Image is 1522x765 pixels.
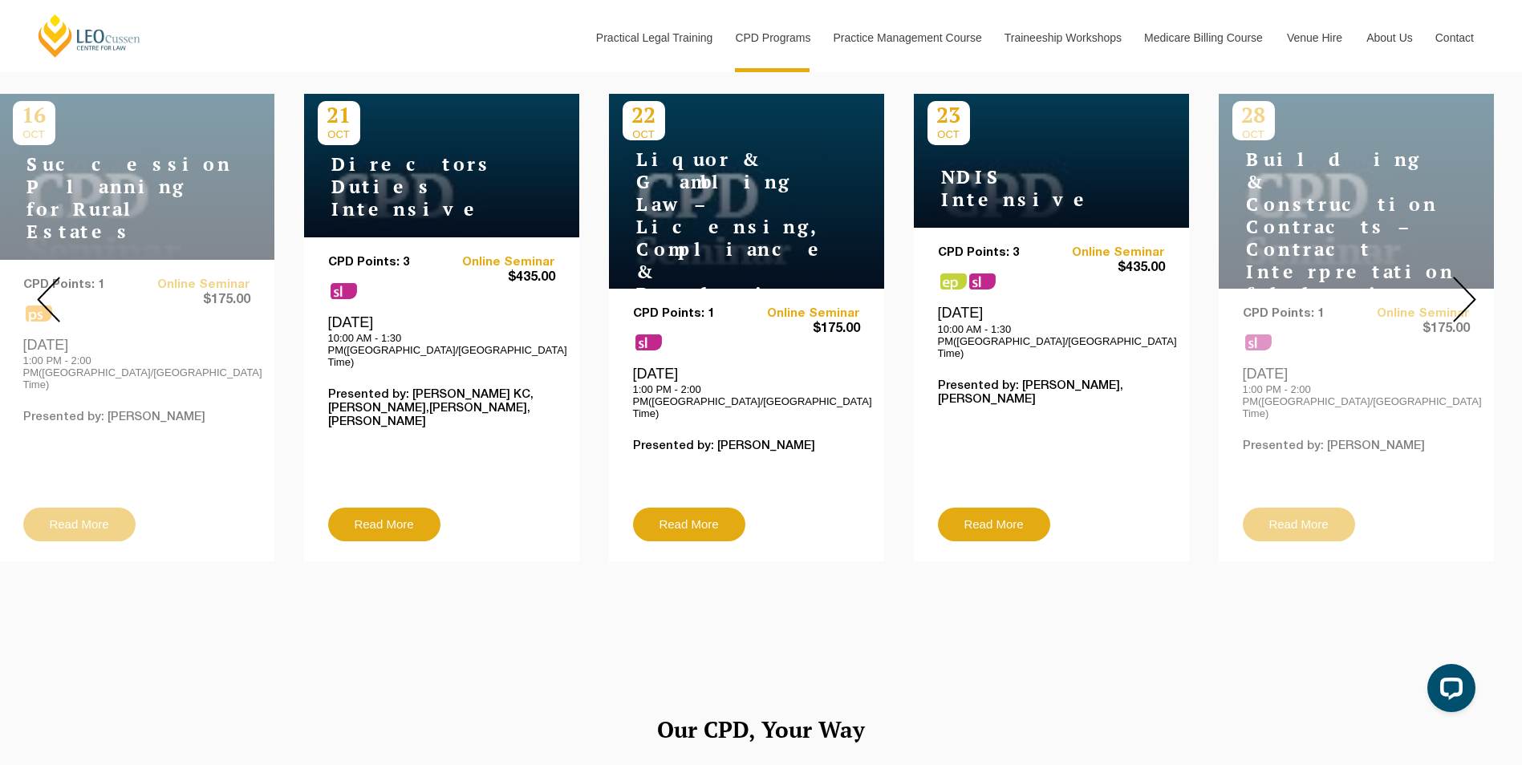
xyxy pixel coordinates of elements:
h4: NDIS Intensive [927,166,1128,211]
iframe: LiveChat chat widget [1414,658,1482,725]
a: Practice Management Course [822,3,992,72]
h2: Our CPD, Your Way [304,710,1219,749]
a: Read More [328,508,440,541]
img: Next [1453,277,1476,322]
a: Practical Legal Training [584,3,724,72]
a: Contact [1423,3,1486,72]
span: sl [969,273,996,289]
p: Presented by: [PERSON_NAME] KC,[PERSON_NAME],[PERSON_NAME],[PERSON_NAME] [328,388,555,429]
a: Traineeship Workshops [992,3,1132,72]
span: $435.00 [441,269,555,286]
div: [DATE] [328,314,555,368]
a: Online Seminar [746,307,860,321]
p: 1:00 PM - 2:00 PM([GEOGRAPHIC_DATA]/[GEOGRAPHIC_DATA] Time) [633,383,860,419]
span: OCT [927,128,970,140]
span: $175.00 [746,321,860,338]
a: About Us [1354,3,1423,72]
span: OCT [318,128,360,140]
span: sl [331,283,357,299]
a: Online Seminar [1051,246,1165,260]
img: Prev [37,277,60,322]
p: 23 [927,101,970,128]
p: 22 [623,101,665,128]
span: sl [635,334,662,350]
p: 10:00 AM - 1:30 PM([GEOGRAPHIC_DATA]/[GEOGRAPHIC_DATA] Time) [938,323,1165,359]
p: CPD Points: 3 [328,256,442,269]
h4: Liquor & Gambling Law – Licensing, Compliance & Regulations [623,148,823,306]
a: Read More [633,508,745,541]
p: 21 [318,101,360,128]
a: [PERSON_NAME] Centre for Law [36,13,143,59]
span: $435.00 [1051,260,1165,277]
div: [DATE] [633,365,860,419]
p: Presented by: [PERSON_NAME] [633,439,860,453]
a: Medicare Billing Course [1132,3,1275,72]
p: Presented by: [PERSON_NAME],[PERSON_NAME] [938,379,1165,407]
p: CPD Points: 3 [938,246,1052,260]
a: Read More [938,508,1050,541]
a: Online Seminar [441,256,555,269]
h4: Directors Duties Intensive [318,153,518,221]
span: OCT [623,128,665,140]
div: [DATE] [938,304,1165,358]
p: CPD Points: 1 [633,307,747,321]
a: CPD Programs [723,3,821,72]
span: ps [940,273,967,289]
a: Venue Hire [1275,3,1354,72]
p: 10:00 AM - 1:30 PM([GEOGRAPHIC_DATA]/[GEOGRAPHIC_DATA] Time) [328,332,555,368]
